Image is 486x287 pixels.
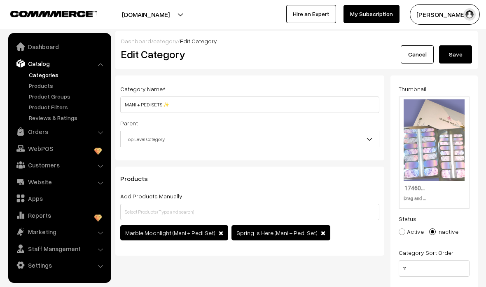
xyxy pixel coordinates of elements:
label: Category Name [120,85,166,93]
a: Product Groups [27,92,108,101]
a: WebPOS [10,141,108,156]
a: Reports [10,208,108,223]
span: Top Level Category [120,131,379,147]
a: Staff Management [10,241,108,256]
input: Category Name [120,96,379,113]
a: Cancel [401,45,434,64]
div: / / [121,37,472,45]
a: Dashboard [10,39,108,54]
span: Products [120,174,158,183]
a: Customers [10,158,108,172]
label: Parent [120,119,138,127]
a: Marketing [10,224,108,239]
img: COMMMERCE [10,11,97,17]
button: Save [439,45,472,64]
span: Marble Moonlight (Mani + Pedi Set) [125,229,215,236]
span: Edit Category [180,38,217,45]
img: user [463,8,476,21]
a: Products [27,81,108,90]
h2: Edit Category [121,48,381,61]
label: Thumbnail [399,85,426,93]
input: Enter Number [399,260,470,277]
label: Add Products Manually [120,192,182,200]
button: [DOMAIN_NAME] [93,4,199,25]
button: [PERSON_NAME]… [410,4,480,25]
a: Orders [10,124,108,139]
a: COMMMERCE [10,8,82,18]
a: Product Filters [27,103,108,111]
label: Active [399,227,424,236]
a: My Subscription [343,5,400,23]
a: Hire an Expert [286,5,336,23]
a: Settings [10,258,108,273]
label: Status [399,214,416,223]
a: Categories [27,71,108,79]
label: Category Sort Order [399,248,453,257]
label: Inactive [429,227,458,236]
a: Apps [10,191,108,206]
a: Reviews & Ratings [27,113,108,122]
span: Spring is Here (Mani + Pedi Set) [236,229,318,236]
span: Top Level Category [121,132,379,146]
a: category [153,38,178,45]
a: Dashboard [121,38,151,45]
a: Catalog [10,56,108,71]
input: Select Products (Type and search) [120,204,379,220]
a: Website [10,174,108,189]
